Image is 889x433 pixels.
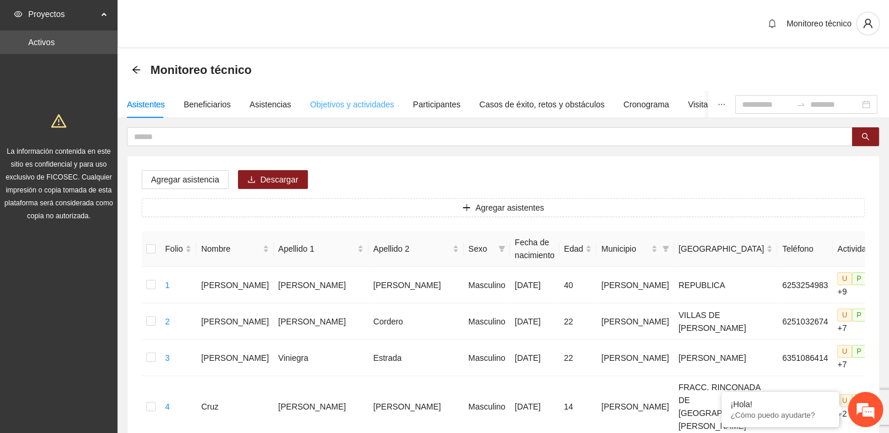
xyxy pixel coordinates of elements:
td: [DATE] [510,267,559,303]
span: P [852,272,866,285]
td: 22 [559,340,597,376]
td: [PERSON_NAME] [596,340,673,376]
span: U [837,272,852,285]
span: bell [763,19,781,28]
span: arrow-left [132,65,141,75]
td: VILLAS DE [PERSON_NAME] [674,303,778,340]
span: U [837,345,852,358]
span: Agregar asistentes [475,201,544,214]
div: Minimizar ventana de chat en vivo [193,6,221,34]
td: [PERSON_NAME] [274,267,369,303]
td: 6253254983 [777,267,833,303]
th: Fecha de nacimiento [510,231,559,267]
span: ellipsis [717,100,726,109]
span: filter [662,245,669,252]
td: [PERSON_NAME] [368,267,464,303]
td: Estrada [368,340,464,376]
span: plus [462,204,471,213]
span: Municipio [601,242,648,255]
div: Chatee con nosotros ahora [61,60,197,75]
span: Apellido 1 [279,242,355,255]
button: Agregar asistencia [142,170,229,189]
td: [DATE] [510,303,559,340]
div: Beneficiarios [184,98,231,111]
td: [DATE] [510,340,559,376]
td: +7 [833,340,875,376]
button: bell [763,14,781,33]
span: Nombre [201,242,260,255]
a: 3 [165,353,170,363]
span: P [852,309,866,322]
div: Casos de éxito, retos y obstáculos [479,98,605,111]
td: [PERSON_NAME] [596,267,673,303]
td: [PERSON_NAME] [674,340,778,376]
td: [PERSON_NAME] [196,340,273,376]
a: 4 [165,402,170,411]
span: P [852,345,866,358]
th: Apellido 1 [274,231,369,267]
span: Apellido 2 [373,242,450,255]
span: Sexo [468,242,494,255]
td: [PERSON_NAME] [274,303,369,340]
td: [PERSON_NAME] [196,303,273,340]
td: Masculino [464,340,510,376]
span: user [857,18,879,29]
span: Folio [165,242,183,255]
a: Activos [28,38,55,47]
span: Monitoreo técnico [150,60,251,79]
th: Municipio [596,231,673,267]
button: user [856,12,880,35]
span: swap-right [796,100,806,109]
div: Visita de campo y entregables [688,98,798,111]
th: Edad [559,231,597,267]
span: [GEOGRAPHIC_DATA] [679,242,764,255]
td: Masculino [464,303,510,340]
td: 6351086414 [777,340,833,376]
div: Asistencias [250,98,291,111]
td: 22 [559,303,597,340]
td: +7 [833,303,875,340]
div: Participantes [413,98,461,111]
th: Folio [160,231,196,267]
td: +9 [833,267,875,303]
div: Back [132,65,141,75]
span: to [796,100,806,109]
th: Colonia [674,231,778,267]
span: U [837,394,852,407]
a: 1 [165,280,170,290]
div: ¡Hola! [730,400,830,409]
td: 40 [559,267,597,303]
button: search [852,127,879,146]
span: Monitoreo técnico [786,19,851,28]
button: plusAgregar asistentes [142,198,865,217]
span: La información contenida en este sitio es confidencial y para uso exclusivo de FICOSEC. Cualquier... [5,147,113,220]
td: Viniegra [274,340,369,376]
button: downloadDescargar [238,170,308,189]
button: ellipsis [708,91,735,118]
th: Apellido 2 [368,231,464,267]
td: Masculino [464,267,510,303]
p: ¿Cómo puedo ayudarte? [730,411,830,420]
span: Agregar asistencia [151,173,219,186]
td: 6251032674 [777,303,833,340]
th: Teléfono [777,231,833,267]
span: warning [51,113,66,128]
span: Edad [564,242,583,255]
div: Asistentes [127,98,165,111]
td: REPUBLICA [674,267,778,303]
span: Proyectos [28,2,98,26]
div: Objetivos y actividades [310,98,394,111]
span: filter [498,245,505,252]
span: eye [14,10,22,18]
td: [PERSON_NAME] [196,267,273,303]
a: 2 [165,317,170,326]
th: Nombre [196,231,273,267]
span: filter [660,240,672,258]
textarea: Escriba su mensaje y pulse “Intro” [6,299,224,340]
span: U [837,309,852,322]
th: Actividad [833,231,875,267]
span: search [861,133,870,142]
span: filter [496,240,508,258]
td: Cordero [368,303,464,340]
td: [PERSON_NAME] [596,303,673,340]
